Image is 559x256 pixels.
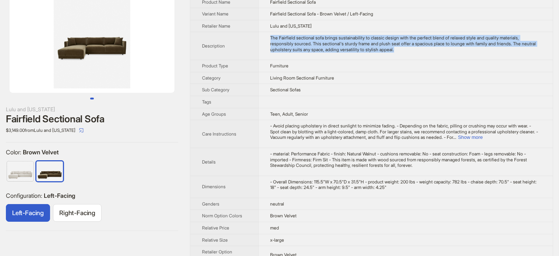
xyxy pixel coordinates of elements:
[202,111,226,117] span: Age Groups
[270,225,279,231] span: med
[202,237,228,243] span: Relative Size
[90,98,94,99] button: Go to slide 1
[202,43,225,49] span: Description
[270,151,541,168] div: - material: Performance Fabric - finish: Natural Walnut - cushions removable: No - seat construct...
[44,192,75,199] span: Left-Facing
[202,131,236,137] span: Care Instructions
[202,201,219,207] span: Genders
[270,111,308,117] span: Teen, Adult, Senior
[6,125,178,136] div: $3,149.00 from Lulu and [US_STATE]
[202,75,220,81] span: Category
[270,63,289,69] span: Furniture
[36,161,63,180] label: available
[59,209,95,217] span: Right-Facing
[53,204,102,222] label: available
[202,23,230,29] span: Retailer Name
[7,161,33,180] label: available
[202,63,228,69] span: Product Type
[6,192,44,199] span: Configuration :
[6,148,23,156] span: Color :
[270,11,374,17] span: Fairfield Sectional Sofa - Brown Velvet / Left-Facing
[270,23,312,29] span: Lulu and [US_STATE]
[202,213,242,218] span: Norm Option Colors
[453,134,457,140] span: ...
[270,237,284,243] span: x-large
[79,128,84,133] span: select
[6,105,178,113] div: Lulu and [US_STATE]
[202,184,226,189] span: Dimensions
[202,87,229,92] span: Sub Category
[23,148,59,156] span: Brown Velvet
[270,123,538,140] span: - Avoid placing upholstery in direct sunlight to minimize fading. - Depending on the fabric, pill...
[270,201,284,207] span: neutral
[458,134,483,140] button: Expand
[202,99,211,105] span: Tags
[7,161,33,181] img: Ivory Boucle
[6,113,178,125] div: Fairfield Sectional Sofa
[202,159,216,165] span: Details
[12,209,44,217] span: Left-Facing
[270,123,541,140] div: - Avoid placing upholstery in direct sunlight to minimize fading. - Depending on the fabric, pill...
[270,87,301,92] span: Sectional Sofas
[36,161,63,181] img: Brown Velvet
[270,75,335,81] span: Living Room Sectional Furniture
[270,35,541,52] div: The Fairfield sectional sofa brings sustainability to classic design with the perfect blend of re...
[6,204,50,222] label: available
[270,179,541,190] div: - Overall Dimensions: 115.5"W x 70.5"D x 31.5"H - product weight: 200 lbs - weight capacity: 782 ...
[202,11,229,17] span: Variant Name
[202,225,229,231] span: Relative Price
[270,213,297,218] span: Brown Velvet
